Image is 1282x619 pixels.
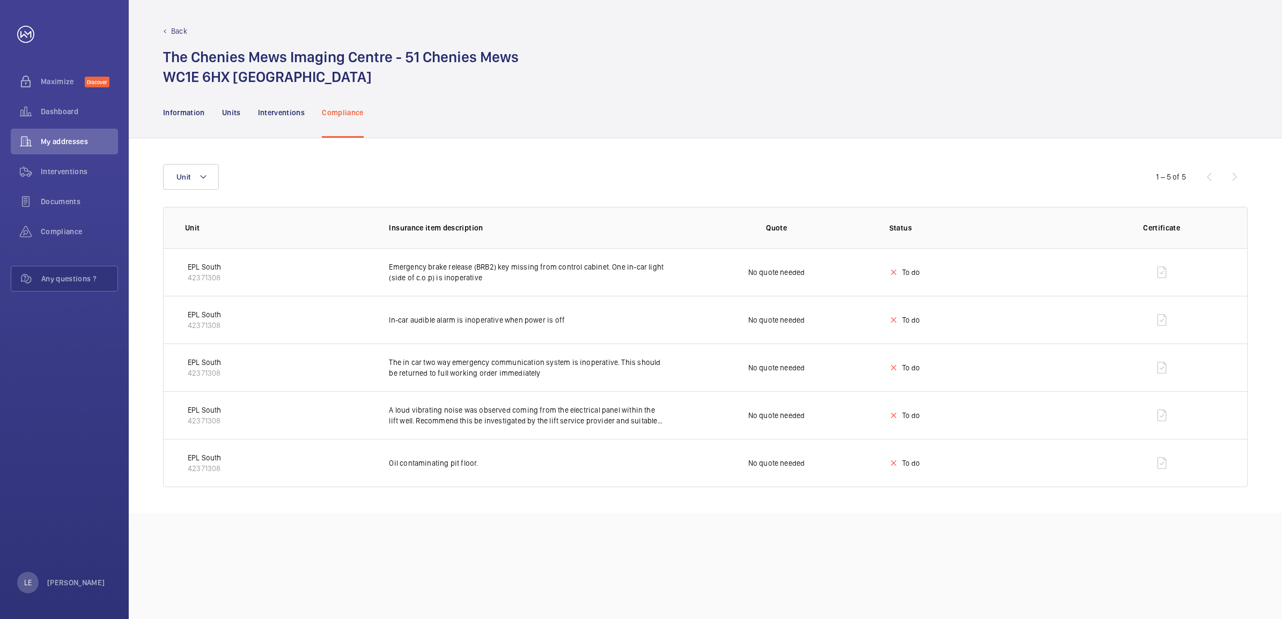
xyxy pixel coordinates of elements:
[902,315,920,325] p: To do
[748,362,805,373] p: No quote needed
[188,272,222,283] p: 42371308
[188,463,222,474] p: 42371308
[322,107,364,118] p: Compliance
[188,405,222,415] p: EPL South
[258,107,305,118] p: Interventions
[163,107,205,118] p: Information
[748,267,805,278] p: No quote needed
[41,196,118,207] span: Documents
[41,106,118,117] span: Dashboard
[389,262,664,283] p: Emergency brake release (BRB2) key missing from control cabinet. One in-car light (side of c.o.p)...
[902,458,920,468] p: To do
[389,357,664,378] p: The in car two way emergency communication system is inoperative. This should be returned to full...
[41,273,117,284] span: Any questions ?
[85,77,109,87] span: Discover
[748,410,805,421] p: No quote needed
[389,222,664,233] p: Insurance item description
[902,362,920,373] p: To do
[41,226,118,237] span: Compliance
[902,410,920,421] p: To do
[1156,171,1186,182] div: 1 – 5 of 5
[748,315,805,325] p: No quote needed
[47,577,105,588] p: [PERSON_NAME]
[748,458,805,468] p: No quote needed
[188,320,222,331] p: 42371308
[188,452,222,463] p: EPL South
[185,222,372,233] p: Unit
[24,577,32,588] p: LE
[163,47,519,87] h1: The Chenies Mews Imaging Centre - 51 Chenies Mews WC1E 6HX [GEOGRAPHIC_DATA]
[176,173,190,181] span: Unit
[1097,222,1226,233] p: Certificate
[902,267,920,278] p: To do
[188,415,222,426] p: 42371308
[188,368,222,378] p: 42371308
[41,166,118,177] span: Interventions
[188,262,222,272] p: EPL South
[188,309,222,320] p: EPL South
[171,26,187,36] p: Back
[41,76,85,87] span: Maximize
[766,222,787,233] p: Quote
[389,405,664,426] p: A loud vibrating noise was observed coming from the electrical panel within the lift well. Recomm...
[889,222,1080,233] p: Status
[188,357,222,368] p: EPL South
[389,315,664,325] p: In-car audible alarm is inoperative when power is off
[41,136,118,147] span: My addresses
[163,164,219,190] button: Unit
[222,107,241,118] p: Units
[389,458,664,468] p: Oil contaminating pit floor.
